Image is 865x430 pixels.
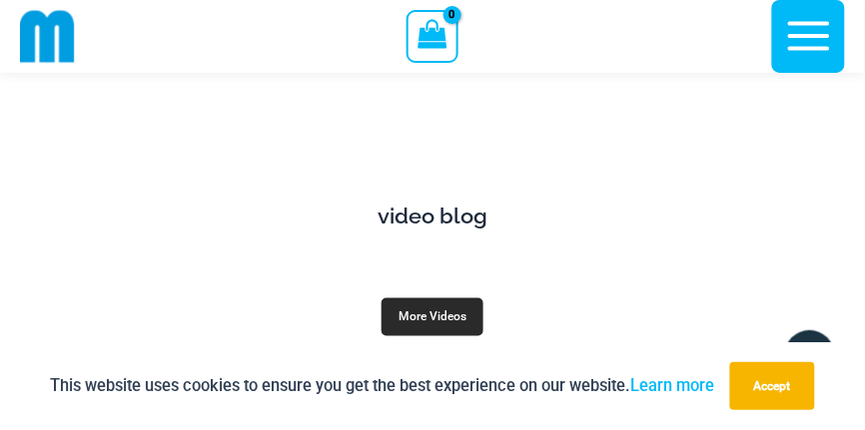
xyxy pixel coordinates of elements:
a: More Videos [382,298,483,336]
a: View Shopping Cart, empty [407,10,457,62]
img: cropped mm emblem [20,9,75,64]
button: Accept [730,362,815,410]
p: This website uses cookies to ensure you get the best experience on our website. [51,372,715,399]
a: Learn more [631,376,715,395]
h4: video blog [35,203,830,228]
